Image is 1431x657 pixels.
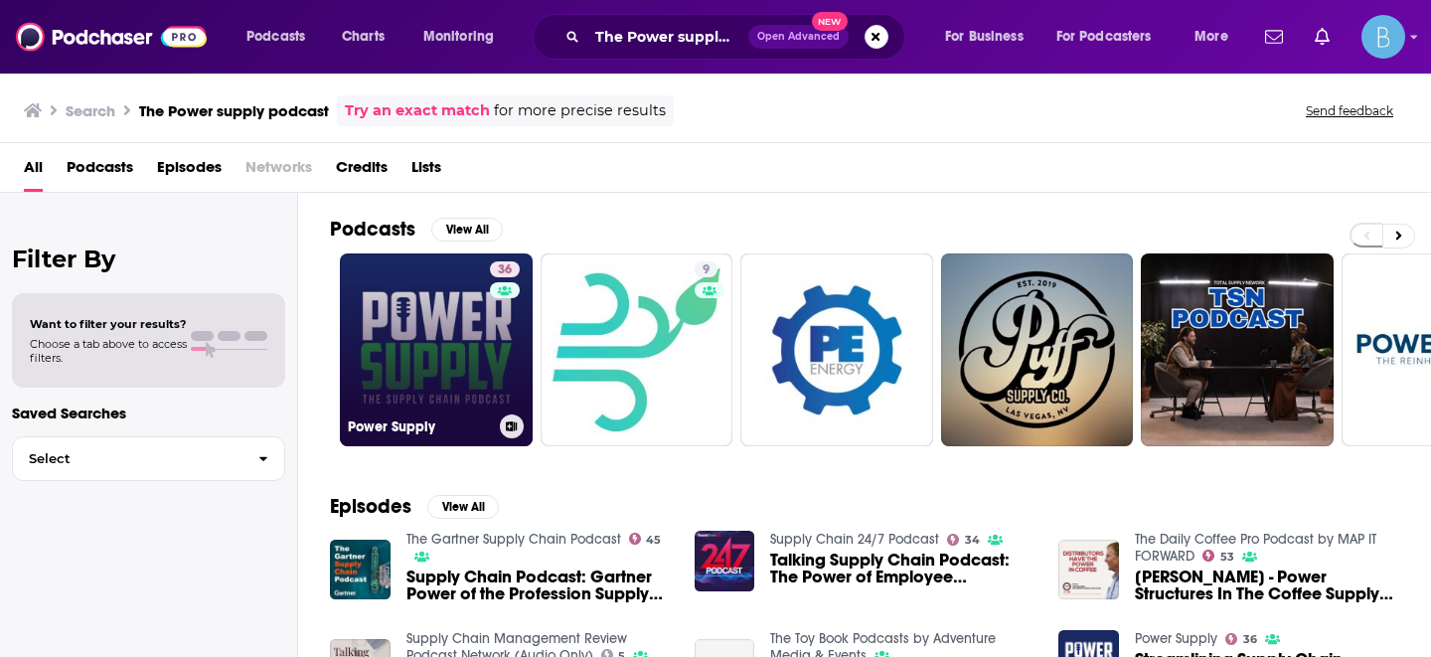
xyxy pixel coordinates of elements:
a: Ted Fischer - Power Structures In The Coffee Supply Chain - The Daily Coffee Pro Podcast #1108 [1135,569,1399,602]
span: Charts [342,23,385,51]
span: Networks [245,151,312,192]
a: 34 [947,534,980,546]
input: Search podcasts, credits, & more... [587,21,748,53]
a: 9 [541,253,733,446]
span: Open Advanced [757,32,840,42]
img: Podchaser - Follow, Share and Rate Podcasts [16,18,207,56]
a: Show notifications dropdown [1257,20,1291,54]
button: open menu [409,21,520,53]
a: Supply Chain 24/7 Podcast [770,531,939,548]
a: Credits [336,151,388,192]
span: Choose a tab above to access filters. [30,337,187,365]
h2: Podcasts [330,217,415,242]
h3: The Power supply podcast [139,101,329,120]
img: Talking Supply Chain Podcast: The Power of Employee Engagement? [695,531,755,591]
a: Podcasts [67,151,133,192]
button: Select [12,436,285,481]
a: Episodes [157,151,222,192]
a: Charts [329,21,397,53]
span: Logged in as BLASTmedia [1361,15,1405,59]
a: Talking Supply Chain Podcast: The Power of Employee Engagement? [770,552,1034,585]
button: open menu [931,21,1048,53]
span: 34 [965,536,980,545]
a: Try an exact match [345,99,490,122]
button: View All [427,495,499,519]
a: Supply Chain Podcast: Gartner Power of the Profession Supply Chain Awards With Eric O’Daffer [406,569,671,602]
h2: Filter By [12,245,285,273]
a: 36 [1225,633,1257,645]
span: Monitoring [423,23,494,51]
p: Saved Searches [12,404,285,422]
button: Open AdvancedNew [748,25,849,49]
a: 45 [629,533,662,545]
span: 36 [498,260,512,280]
span: [PERSON_NAME] - Power Structures In The Coffee Supply Chain - The Daily Coffee Pro Podcast #1108 [1135,569,1399,602]
button: Show profile menu [1361,15,1405,59]
a: 53 [1202,550,1234,562]
a: The Gartner Supply Chain Podcast [406,531,621,548]
div: Search podcasts, credits, & more... [552,14,924,60]
a: PodcastsView All [330,217,503,242]
h3: Power Supply [348,418,492,435]
a: All [24,151,43,192]
span: For Podcasters [1056,23,1152,51]
span: More [1194,23,1228,51]
span: for more precise results [494,99,666,122]
span: For Business [945,23,1024,51]
span: 53 [1220,553,1234,562]
span: Supply Chain Podcast: Gartner Power of the Profession Supply Chain Awards With [PERSON_NAME] [406,569,671,602]
a: 36Power Supply [340,253,533,446]
a: 9 [695,261,717,277]
span: 36 [1243,635,1257,644]
button: open menu [1181,21,1253,53]
button: Send feedback [1300,102,1399,119]
a: 36 [490,261,520,277]
span: 9 [703,260,710,280]
span: Podcasts [246,23,305,51]
span: Want to filter your results? [30,317,187,331]
img: User Profile [1361,15,1405,59]
a: Lists [411,151,441,192]
span: Select [13,452,242,465]
span: 45 [646,536,661,545]
span: New [812,12,848,31]
button: open menu [233,21,331,53]
h2: Episodes [330,494,411,519]
img: Supply Chain Podcast: Gartner Power of the Profession Supply Chain Awards With Eric O’Daffer [330,540,391,600]
h3: Search [66,101,115,120]
a: Show notifications dropdown [1307,20,1338,54]
img: Ted Fischer - Power Structures In The Coffee Supply Chain - The Daily Coffee Pro Podcast #1108 [1058,540,1119,600]
a: EpisodesView All [330,494,499,519]
button: View All [431,218,503,242]
a: Power Supply [1135,630,1217,647]
button: open menu [1043,21,1181,53]
a: The Daily Coffee Pro Podcast by MAP IT FORWARD [1135,531,1376,565]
